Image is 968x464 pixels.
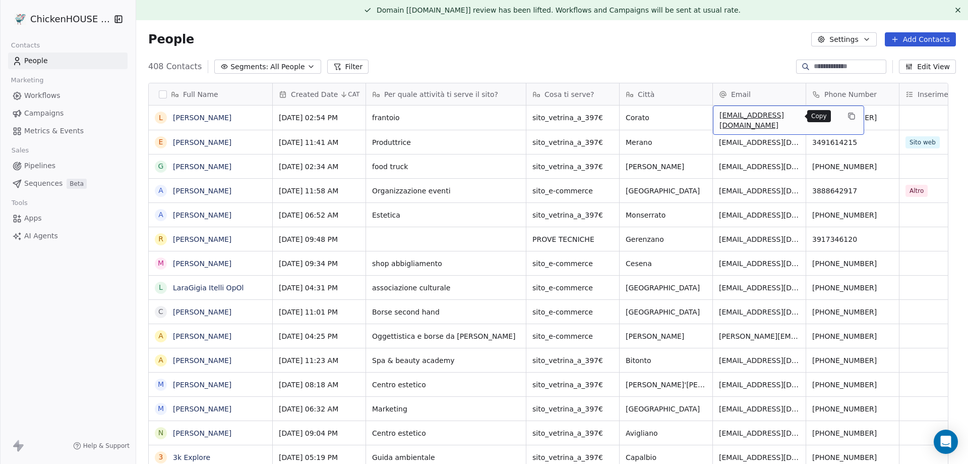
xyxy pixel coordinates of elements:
div: Full Name [149,83,272,105]
span: 3888642917 [812,186,893,196]
div: A [158,210,163,220]
span: Workflows [24,90,60,101]
span: Capalbio [626,452,706,462]
span: PROVE TECNICHE [532,234,613,244]
span: [DATE] 11:58 AM [279,186,359,196]
span: Beta [67,179,87,189]
span: sito_vetrina_a_397€ [532,210,613,220]
span: Per quale attività ti serve il sito? [384,89,498,99]
span: [PHONE_NUMBER] [812,162,893,172]
span: [EMAIL_ADDRESS][DOMAIN_NAME] [719,428,800,438]
a: [PERSON_NAME] [173,187,231,195]
span: [EMAIL_ADDRESS][DOMAIN_NAME] [719,110,839,130]
span: Cosa ti serve? [544,89,594,99]
span: associazione culturale [372,283,520,293]
a: Metrics & Events [8,123,128,139]
span: [DATE] 09:48 PM [279,234,359,244]
span: sito_vetrina_a_397€ [532,452,613,462]
span: sito_vetrina_a_397€ [532,380,613,390]
span: Produttrice [372,137,520,147]
span: Sito web [905,136,940,148]
span: sito_vetrina_a_397€ [532,404,613,414]
span: sito_e-commerce [532,186,613,196]
span: Monserrato [626,210,706,220]
div: Created DateCAT [273,83,366,105]
span: food truck [372,162,520,172]
span: [PHONE_NUMBER] [812,331,893,341]
span: Borse second hand [372,307,520,317]
span: [PHONE_NUMBER] [812,283,893,293]
span: Organizzazione eventi [372,186,520,196]
span: [EMAIL_ADDRESS][DOMAIN_NAME] [719,404,800,414]
div: Phone Number [806,83,899,105]
span: [PHONE_NUMBER] [812,380,893,390]
span: [DATE] 09:04 PM [279,428,359,438]
div: G [158,161,164,172]
a: [PERSON_NAME] [173,235,231,243]
div: Città [620,83,712,105]
button: ChickenHOUSE snc [12,11,107,28]
span: Avigliano [626,428,706,438]
span: Cesena [626,259,706,269]
div: M [158,258,164,269]
div: L [159,282,163,293]
span: [PHONE_NUMBER] [812,428,893,438]
span: [PHONE_NUMBER] [812,259,893,269]
span: Sequences [24,178,63,189]
span: [PHONE_NUMBER] [812,307,893,317]
span: Oggettistica e borse da [PERSON_NAME] [372,331,520,341]
span: Email [731,89,751,99]
a: [PERSON_NAME] [173,211,231,219]
span: [EMAIL_ADDRESS][DOMAIN_NAME] [719,259,800,269]
span: Segments: [230,62,268,72]
span: [DATE] 06:52 AM [279,210,359,220]
div: E [159,137,163,147]
span: Città [638,89,654,99]
span: AI Agents [24,231,58,241]
span: [EMAIL_ADDRESS][DOMAIN_NAME] [719,210,800,220]
span: Spa & beauty academy [372,355,520,366]
span: [EMAIL_ADDRESS][DOMAIN_NAME] [719,186,800,196]
span: 3491614215 [812,137,893,147]
span: [DATE] 09:34 PM [279,259,359,269]
span: [DATE] 11:23 AM [279,355,359,366]
span: [EMAIL_ADDRESS][DOMAIN_NAME] [719,452,800,462]
p: Copy [811,112,827,120]
a: SequencesBeta [8,175,128,192]
button: Filter [327,60,369,74]
span: [PHONE_NUMBER] [812,210,893,220]
a: Campaigns [8,105,128,122]
span: [EMAIL_ADDRESS][DOMAIN_NAME] [719,355,800,366]
span: [GEOGRAPHIC_DATA] [626,404,706,414]
span: [EMAIL_ADDRESS][DOMAIN_NAME] [719,137,800,147]
span: Merano [626,137,706,147]
div: M [158,379,164,390]
a: Apps [8,210,128,227]
span: CAT [348,90,359,98]
a: Help & Support [73,442,130,450]
span: sito_vetrina_a_397€ [532,428,613,438]
span: Domain [[DOMAIN_NAME]] review has been lifted. Workflows and Campaigns will be sent at usual rate. [377,6,741,14]
span: People [24,56,48,66]
span: ChickenHOUSE snc [30,13,111,26]
span: [GEOGRAPHIC_DATA] [626,186,706,196]
span: Gerenzano [626,234,706,244]
span: [DATE] 04:31 PM [279,283,359,293]
button: Settings [811,32,876,46]
span: Corato [626,113,706,123]
span: Metrics & Events [24,126,84,136]
span: Bitonto [626,355,706,366]
span: Contacts [7,38,44,53]
span: [DATE] 05:19 PM [279,452,359,462]
span: [DATE] 04:25 PM [279,331,359,341]
span: [PERSON_NAME] [626,162,706,172]
div: Email [713,83,806,105]
span: Centro estetico [372,380,520,390]
a: LaraGigia Itelli OpOl [173,284,244,292]
span: [PERSON_NAME] [626,331,706,341]
span: [GEOGRAPHIC_DATA] [626,307,706,317]
span: [EMAIL_ADDRESS][DOMAIN_NAME] [719,307,800,317]
span: [EMAIL_ADDRESS][DOMAIN_NAME] [719,234,800,244]
span: sito_vetrina_a_397€ [532,137,613,147]
div: Open Intercom Messenger [934,430,958,454]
